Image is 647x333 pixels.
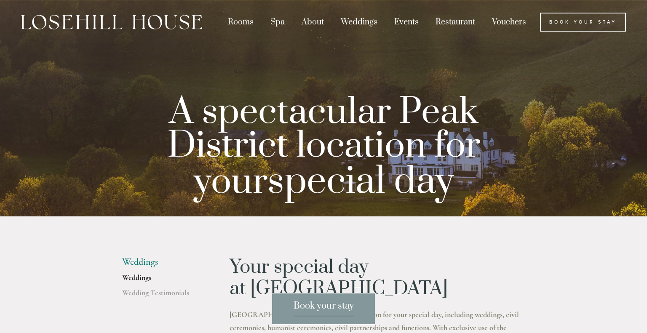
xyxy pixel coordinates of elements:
a: Vouchers [484,13,534,32]
div: Spa [263,13,292,32]
a: Book Your Stay [540,13,626,32]
div: About [294,13,332,32]
div: Weddings [333,13,385,32]
strong: special day [267,158,454,205]
a: Book your stay [272,293,375,325]
a: Weddings [122,273,203,288]
li: Weddings [122,257,203,268]
a: Wedding Testimonials [122,288,203,303]
div: Restaurant [428,13,483,32]
img: Losehill House [21,15,202,29]
span: Book your stay [294,300,354,316]
h1: Your special day at [GEOGRAPHIC_DATA] [230,257,525,299]
p: A spectacular Peak District location for your [136,96,511,201]
div: Events [387,13,426,32]
div: Rooms [220,13,261,32]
